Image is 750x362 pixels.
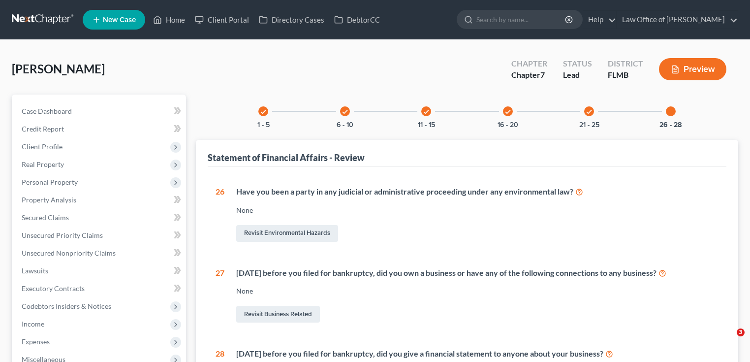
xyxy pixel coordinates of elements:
[579,122,599,129] button: 21 - 25
[22,337,50,346] span: Expenses
[257,122,270,129] button: 1 - 5
[103,16,136,24] span: New Case
[236,186,719,197] div: Have you been a party in any judicial or administrative proceeding under any environmental law?
[236,286,719,296] div: None
[190,11,254,29] a: Client Portal
[22,249,116,257] span: Unsecured Nonpriority Claims
[583,11,616,29] a: Help
[216,267,224,325] div: 27
[22,125,64,133] span: Credit Report
[22,196,76,204] span: Property Analysis
[659,58,726,80] button: Preview
[22,107,72,115] span: Case Dashboard
[14,102,186,120] a: Case Dashboard
[14,227,186,244] a: Unsecured Priority Claims
[22,302,111,310] span: Codebtors Insiders & Notices
[12,62,105,76] span: [PERSON_NAME]
[659,122,682,129] button: 26 - 28
[498,122,518,129] button: 16 - 20
[423,108,430,115] i: check
[14,244,186,262] a: Unsecured Nonpriority Claims
[563,58,592,69] div: Status
[586,108,593,115] i: check
[22,178,78,186] span: Personal Property
[216,186,224,244] div: 26
[511,69,547,81] div: Chapter
[22,320,44,328] span: Income
[14,262,186,280] a: Lawsuits
[236,205,719,215] div: None
[14,280,186,297] a: Executory Contracts
[208,152,365,164] div: Statement of Financial Affairs - Review
[617,11,738,29] a: Law Office of [PERSON_NAME]
[14,120,186,138] a: Credit Report
[540,70,545,79] span: 7
[737,329,745,336] span: 3
[14,191,186,209] a: Property Analysis
[342,108,348,115] i: check
[260,108,267,115] i: check
[337,122,353,129] button: 6 - 10
[511,58,547,69] div: Chapter
[329,11,385,29] a: DebtorCC
[236,306,320,323] a: Revisit Business Related
[608,58,643,69] div: District
[22,284,85,293] span: Executory Contracts
[22,142,62,151] span: Client Profile
[148,11,190,29] a: Home
[418,122,435,129] button: 11 - 15
[22,160,64,168] span: Real Property
[476,10,566,29] input: Search by name...
[22,231,103,239] span: Unsecured Priority Claims
[254,11,329,29] a: Directory Cases
[22,266,48,275] span: Lawsuits
[236,267,719,279] div: [DATE] before you filed for bankruptcy, did you own a business or have any of the following conne...
[717,329,740,352] iframe: Intercom live chat
[608,69,643,81] div: FLMB
[236,225,338,242] a: Revisit Environmental Hazards
[14,209,186,227] a: Secured Claims
[22,213,69,222] span: Secured Claims
[504,108,511,115] i: check
[236,348,719,360] div: [DATE] before you filed for bankruptcy, did you give a financial statement to anyone about your b...
[563,69,592,81] div: Lead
